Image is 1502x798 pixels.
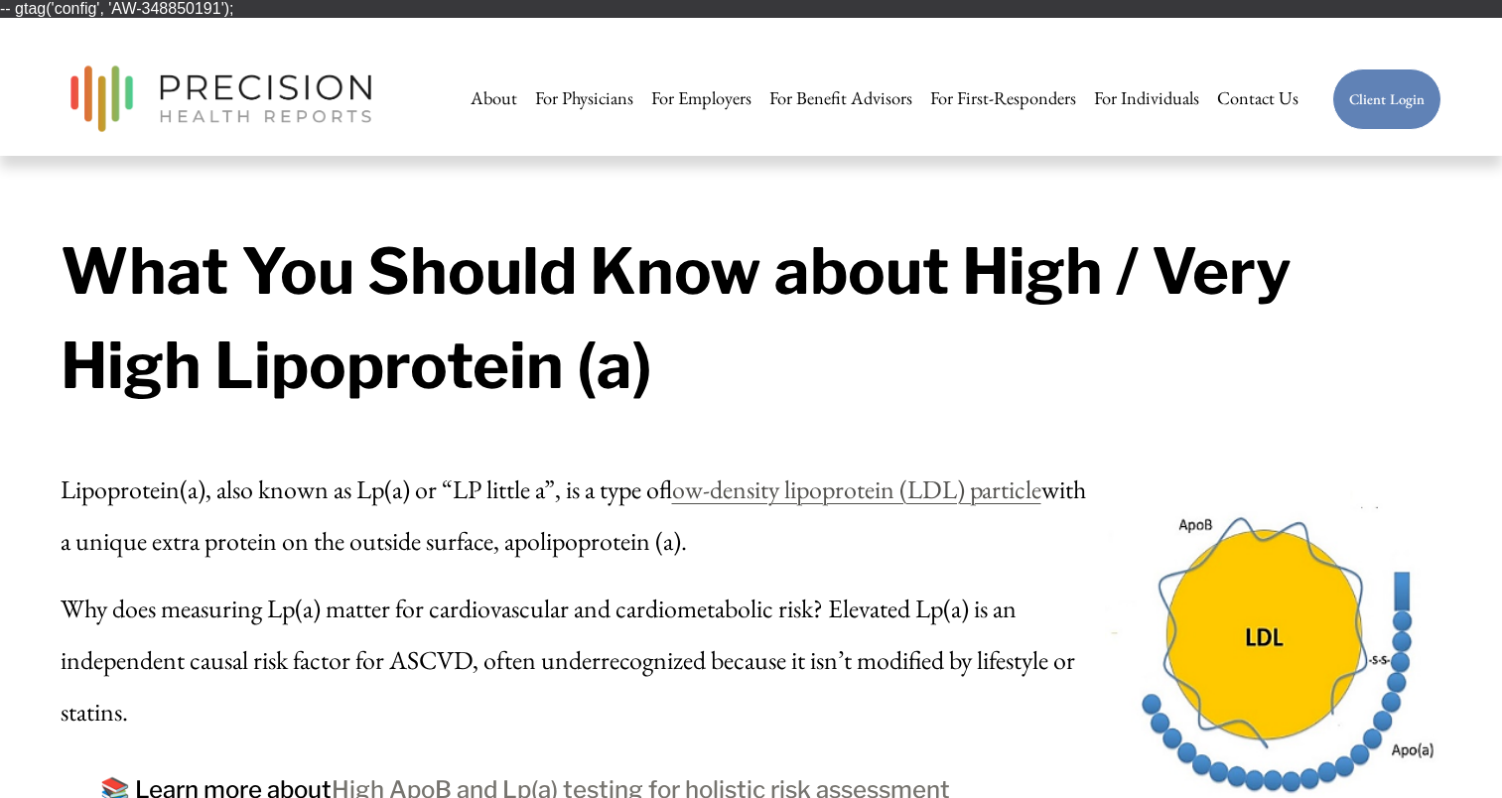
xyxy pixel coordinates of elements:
[1332,68,1442,131] a: Client Login
[61,233,1304,404] strong: What You Should Know about High / Very High Lipoprotein (a)
[61,584,1094,738] p: Why does measuring Lp(a) matter for cardiovascular and cardiometabolic risk? Elevated Lp(a) is an...
[61,57,382,141] img: Precision Health Reports
[672,472,1041,506] a: low-density lipoprotein (LDL) particle
[769,79,912,119] a: For Benefit Advisors
[1217,79,1298,119] a: Contact Us
[1094,79,1199,119] a: For Individuals
[471,79,517,119] a: About
[651,79,751,119] a: For Employers
[61,465,1094,568] p: Lipoprotein(a), also known as Lp(a) or “LP little a”, is a type of with a unique extra protein on...
[535,79,633,119] a: For Physicians
[930,79,1076,119] a: For First-Responders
